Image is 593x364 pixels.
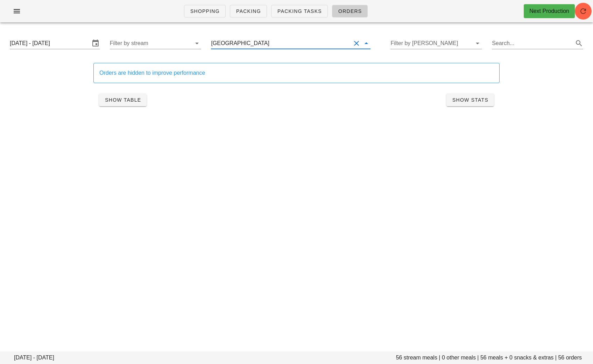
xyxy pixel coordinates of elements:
a: Shopping [184,5,226,17]
div: Filter by stream [110,38,201,49]
span: Packing Tasks [277,8,322,14]
div: Orders are hidden to improve performance [99,69,494,77]
button: Show Stats [446,94,494,106]
a: Packing [230,5,267,17]
a: Packing Tasks [271,5,328,17]
span: Orders [338,8,362,14]
span: Shopping [190,8,220,14]
span: Show Stats [452,97,488,103]
span: Show Table [105,97,141,103]
div: Next Production [529,7,569,15]
div: [GEOGRAPHIC_DATA] [211,40,269,46]
span: Packing [236,8,261,14]
div: Filter by [PERSON_NAME] [390,38,482,49]
button: Clear Filter by group [352,39,361,48]
button: Show Table [99,94,147,106]
a: Orders [332,5,368,17]
div: [GEOGRAPHIC_DATA]Clear Filter by group [211,38,370,49]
